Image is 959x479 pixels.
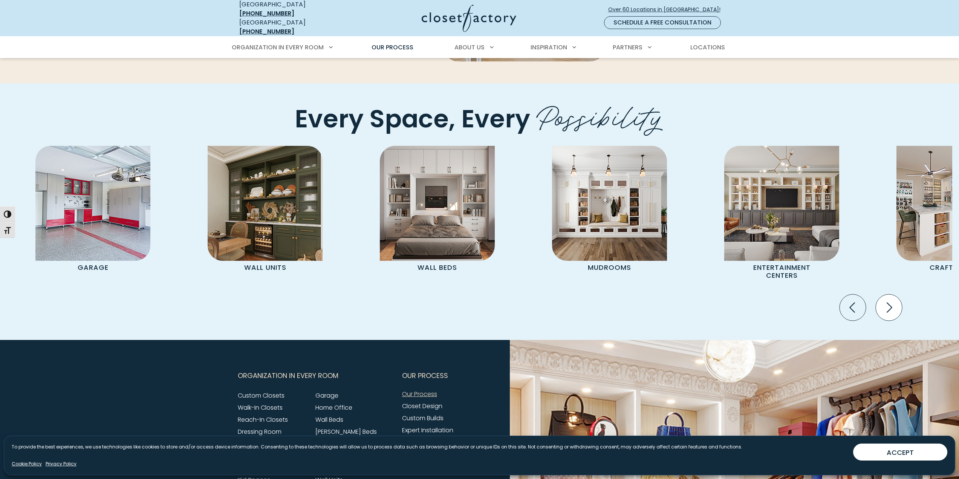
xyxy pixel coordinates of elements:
button: Footer Subnav Button - Our Process [402,366,475,385]
a: [PERSON_NAME] Beds [315,427,377,436]
a: Entertainment Center Entertainment Centers [696,146,868,282]
a: Closet Design [402,402,442,410]
a: Garage Cabinets Garage [7,146,179,275]
span: Over 60 Locations in [GEOGRAPHIC_DATA]! [608,6,727,14]
span: Organization in Every Room [232,43,324,52]
img: Mudroom Cabinets [552,146,667,261]
a: Mudroom Cabinets Mudrooms [523,146,696,275]
a: Schedule a Free Consultation [604,16,721,29]
span: Our Process [402,366,448,385]
a: Wall Beds [315,415,343,424]
p: Garage [50,261,136,275]
span: About Us [454,43,485,52]
button: Footer Subnav Button - Organization in Every Room [238,366,393,385]
a: Wall unit Wall Units [179,146,351,275]
img: Garage Cabinets [35,146,150,261]
img: Entertainment Center [724,146,839,261]
a: Our Process [402,390,437,398]
span: Possibility [536,92,664,137]
span: Locations [690,43,725,52]
a: [PHONE_NUMBER] [239,27,294,36]
a: Home Office [315,403,352,412]
a: Wall Bed Wall Beds [351,146,523,275]
button: Next slide [873,291,905,324]
span: Every [461,101,530,136]
a: Garage [315,391,338,400]
p: Wall Units [222,261,308,275]
p: To provide the best experiences, we use technologies like cookies to store and/or access device i... [12,444,742,450]
img: Wall unit [208,146,323,261]
a: Walk-In Closets [238,403,283,412]
div: [GEOGRAPHIC_DATA] [239,18,349,36]
span: Every Space, [295,101,455,136]
span: Our Process [372,43,413,52]
a: Privacy Policy [46,461,76,467]
a: Reach-In Closets [238,415,288,424]
a: Cookie Policy [12,461,42,467]
a: Over 60 Locations in [GEOGRAPHIC_DATA]! [608,3,727,16]
img: Wall Bed [380,146,495,261]
a: Custom Closets [238,391,284,400]
a: Expert Installation [402,426,453,435]
a: Custom Builds [402,414,444,422]
a: [PHONE_NUMBER] [239,9,294,18]
a: Dressing Room [238,427,281,436]
button: ACCEPT [853,444,947,461]
p: Wall Beds [394,261,480,275]
span: Organization in Every Room [238,366,338,385]
span: Partners [613,43,642,52]
img: Closet Factory Logo [422,5,516,32]
span: Inspiration [531,43,567,52]
nav: Primary Menu [226,37,733,58]
button: Previous slide [837,291,869,324]
p: Mudrooms [566,261,653,275]
p: Entertainment Centers [739,261,825,282]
